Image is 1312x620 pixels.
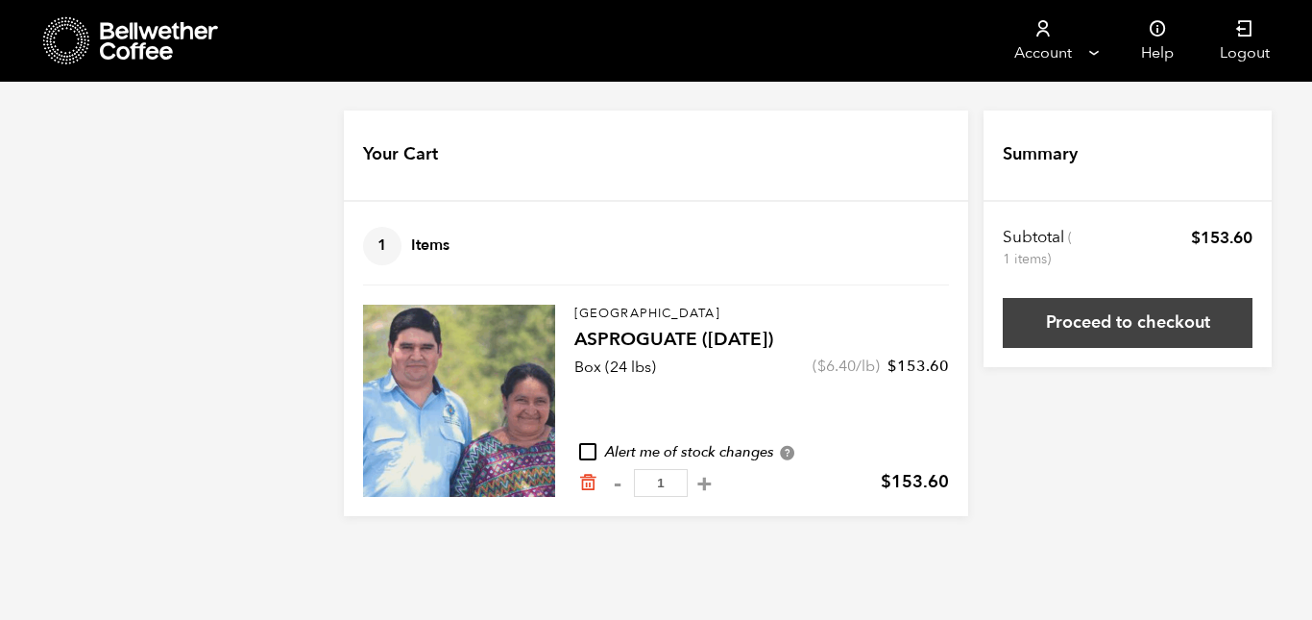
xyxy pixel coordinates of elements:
[605,474,629,493] button: -
[817,356,856,377] bdi: 6.40
[363,227,449,265] h4: Items
[634,469,688,497] input: Qty
[881,470,949,494] bdi: 153.60
[692,474,717,493] button: +
[881,470,891,494] span: $
[817,356,826,377] span: $
[1003,227,1075,269] th: Subtotal
[578,473,597,493] a: Remove from cart
[574,356,656,379] p: Box (24 lbs)
[363,227,401,265] span: 1
[574,442,949,463] div: Alert me of stock changes
[1191,227,1252,249] bdi: 153.60
[1003,142,1078,167] h4: Summary
[1191,227,1201,249] span: $
[363,142,438,167] h4: Your Cart
[813,356,880,377] span: ( /lb)
[887,356,897,377] span: $
[1003,298,1252,348] a: Proceed to checkout
[574,327,949,354] h4: ASPROGUATE ([DATE])
[574,305,949,324] p: [GEOGRAPHIC_DATA]
[887,356,949,377] bdi: 153.60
